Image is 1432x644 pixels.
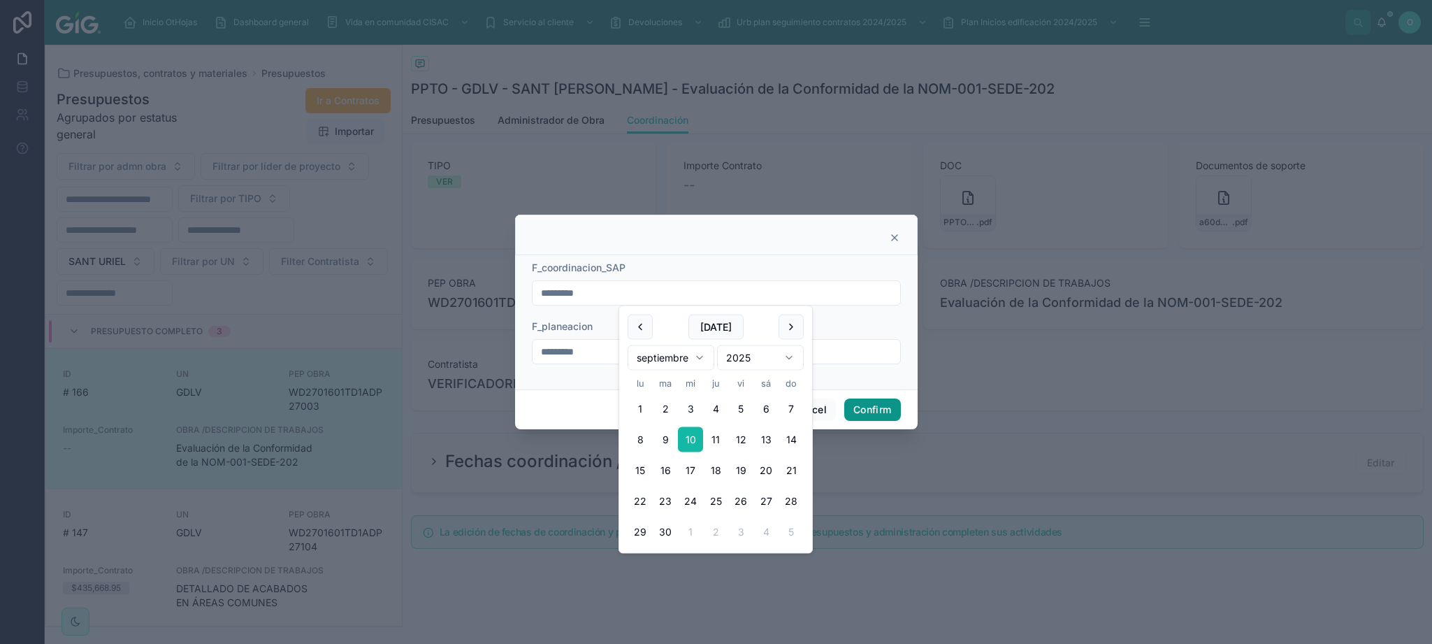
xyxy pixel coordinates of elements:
button: sábado, 13 de septiembre de 2025 [753,427,779,452]
button: viernes, 12 de septiembre de 2025 [728,427,753,452]
button: miércoles, 17 de septiembre de 2025 [678,458,703,483]
button: lunes, 8 de septiembre de 2025 [628,427,653,452]
button: [DATE] [688,315,744,340]
button: lunes, 15 de septiembre de 2025 [628,458,653,483]
th: sábado [753,376,779,391]
button: martes, 2 de septiembre de 2025 [653,396,678,422]
th: domingo [779,376,804,391]
button: martes, 23 de septiembre de 2025 [653,489,678,514]
button: domingo, 7 de septiembre de 2025 [779,396,804,422]
th: jueves [703,376,728,391]
button: viernes, 19 de septiembre de 2025 [728,458,753,483]
button: miércoles, 24 de septiembre de 2025 [678,489,703,514]
button: viernes, 5 de septiembre de 2025 [728,396,753,422]
button: sábado, 4 de octubre de 2025 [753,520,779,545]
button: jueves, 11 de septiembre de 2025 [703,427,728,452]
th: lunes [628,376,653,391]
th: miércoles [678,376,703,391]
button: jueves, 18 de septiembre de 2025 [703,458,728,483]
span: F_coordinacion_SAP [532,262,625,273]
th: viernes [728,376,753,391]
button: viernes, 3 de octubre de 2025 [728,520,753,545]
button: jueves, 4 de septiembre de 2025 [703,396,728,422]
button: lunes, 1 de septiembre de 2025 [628,396,653,422]
button: martes, 30 de septiembre de 2025 [653,520,678,545]
button: miércoles, 1 de octubre de 2025 [678,520,703,545]
button: miércoles, 3 de septiembre de 2025 [678,396,703,422]
button: lunes, 29 de septiembre de 2025 [628,520,653,545]
button: martes, 16 de septiembre de 2025 [653,458,678,483]
button: Today, jueves, 2 de octubre de 2025 [703,520,728,545]
button: domingo, 5 de octubre de 2025 [779,520,804,545]
button: martes, 9 de septiembre de 2025 [653,427,678,452]
table: septiembre 2025 [628,376,804,545]
button: viernes, 26 de septiembre de 2025 [728,489,753,514]
button: domingo, 21 de septiembre de 2025 [779,458,804,483]
button: sábado, 6 de septiembre de 2025 [753,396,779,422]
button: sábado, 27 de septiembre de 2025 [753,489,779,514]
button: domingo, 28 de septiembre de 2025 [779,489,804,514]
button: lunes, 22 de septiembre de 2025 [628,489,653,514]
button: domingo, 14 de septiembre de 2025 [779,427,804,452]
button: sábado, 20 de septiembre de 2025 [753,458,779,483]
button: miércoles, 10 de septiembre de 2025, selected [678,427,703,452]
button: jueves, 25 de septiembre de 2025 [703,489,728,514]
span: F_planeacion [532,320,593,332]
button: Confirm [844,399,900,421]
th: martes [653,376,678,391]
